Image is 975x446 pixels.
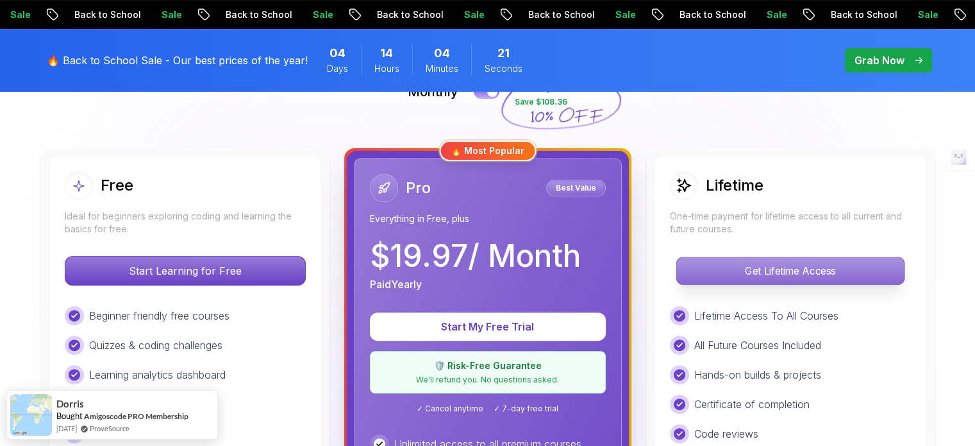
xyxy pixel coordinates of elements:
button: Start My Free Trial [370,313,606,341]
a: Amigoscode PRO Membership [84,411,188,421]
p: We'll refund you. No questions asked. [378,375,597,385]
a: Start Learning for Free [65,264,306,277]
p: Sale [689,8,730,21]
span: Bought [56,411,83,421]
span: Dorris [56,399,84,409]
p: Sale [235,8,276,21]
span: 21 Seconds [497,44,510,62]
p: Back to School [299,8,387,21]
p: Certificate of completion [694,397,810,412]
p: 🔥 Back to School Sale - Our best prices of the year! [47,53,308,68]
p: Beginner friendly free courses [89,308,229,323]
span: [DATE] [56,423,77,434]
span: 14 Hours [380,44,393,62]
span: Seconds [485,62,522,75]
img: provesource social proof notification image [10,394,52,436]
p: Start My Free Trial [385,319,590,334]
h2: Free [101,175,133,196]
a: ProveSource [90,423,129,434]
p: One-time payment for lifetime access to all current and future courses. [670,210,911,236]
button: Start Learning for Free [65,256,306,286]
p: Back to School [148,8,235,21]
p: Paid Yearly [370,277,422,292]
p: Start Learning for Free [65,257,305,285]
a: Get Lifetime Access [670,264,911,277]
p: Code reviews [694,426,758,442]
p: Hands-on builds & projects [694,367,821,382]
span: ✓ Cancel anytime [417,404,483,414]
a: Start My Free Trial [370,320,606,333]
p: Lifetime Access To All Courses [694,308,838,323]
span: 4 Minutes [434,44,450,62]
span: Minutes [426,62,458,75]
p: Back to School [451,8,538,21]
p: Back to School [602,8,689,21]
span: Days [327,62,348,75]
h2: Pro [406,178,431,198]
p: Back to School [753,8,840,21]
p: Grab Now [854,53,904,68]
p: Sale [840,8,881,21]
p: Monthly [408,83,458,101]
p: $ 19.97 / Month [370,241,581,271]
p: 🛡️ Risk-Free Guarantee [378,359,597,372]
p: Sale [84,8,125,21]
p: Learning analytics dashboard [89,367,226,382]
p: Sale [387,8,428,21]
span: 4 Days [329,44,346,62]
span: ✓ 7-day free trial [494,404,558,414]
p: Best Value [548,182,604,194]
p: Everything in Free, plus [370,212,606,225]
p: Get Lifetime Access [676,257,904,284]
p: Quizzes & coding challenges [89,338,222,353]
p: All Future Courses Included [694,338,821,353]
p: Sale [538,8,579,21]
button: Get Lifetime Access [676,257,904,285]
h2: Lifetime [706,175,763,196]
p: Ideal for beginners exploring coding and learning the basics for free. [65,210,306,236]
span: Hours [374,62,399,75]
